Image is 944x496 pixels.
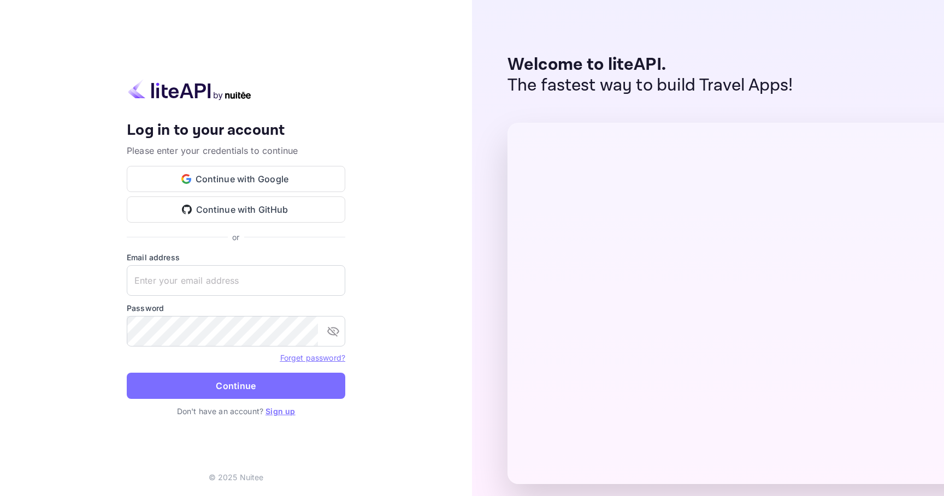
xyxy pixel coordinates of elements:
button: Continue with GitHub [127,196,345,223]
p: The fastest way to build Travel Apps! [508,75,793,96]
label: Email address [127,252,345,263]
p: Don't have an account? [127,405,345,417]
label: Password [127,302,345,314]
a: Sign up [265,407,295,416]
p: Welcome to liteAPI. [508,55,793,75]
a: Forget password? [280,353,345,362]
p: Please enter your credentials to continue [127,144,345,157]
button: Continue with Google [127,166,345,192]
img: liteapi [127,79,252,100]
input: Enter your email address [127,265,345,296]
p: or [232,231,239,243]
button: Continue [127,373,345,399]
p: © 2025 Nuitee [209,471,264,483]
a: Forget password? [280,352,345,363]
button: toggle password visibility [322,320,344,342]
h4: Log in to your account [127,121,345,140]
